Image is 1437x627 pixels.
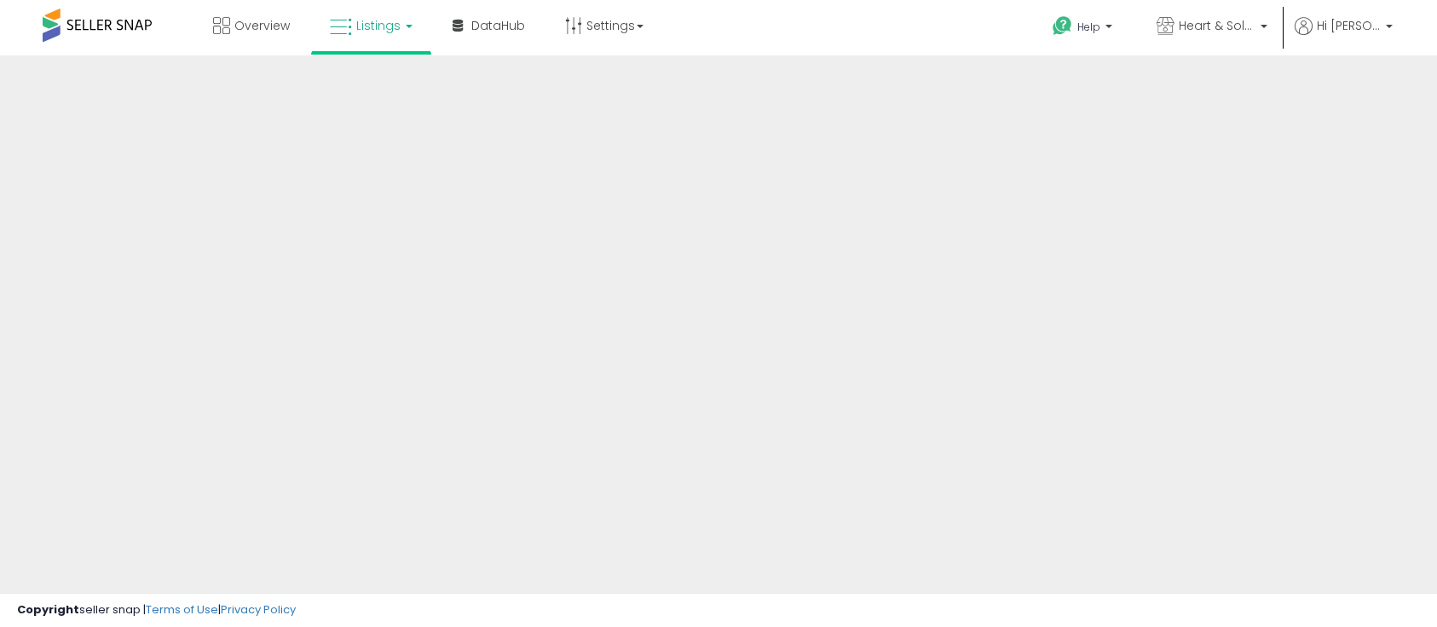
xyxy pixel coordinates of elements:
a: Terms of Use [146,601,218,618]
span: Heart & Sole Trading [1179,17,1255,34]
div: seller snap | | [17,602,296,618]
span: Overview [234,17,290,34]
span: Listings [356,17,401,34]
a: Help [1039,3,1129,55]
strong: Copyright [17,601,79,618]
i: Get Help [1052,15,1073,37]
a: Privacy Policy [221,601,296,618]
span: Help [1077,20,1100,34]
span: Hi [PERSON_NAME] [1317,17,1381,34]
span: DataHub [471,17,525,34]
a: Hi [PERSON_NAME] [1295,17,1393,55]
